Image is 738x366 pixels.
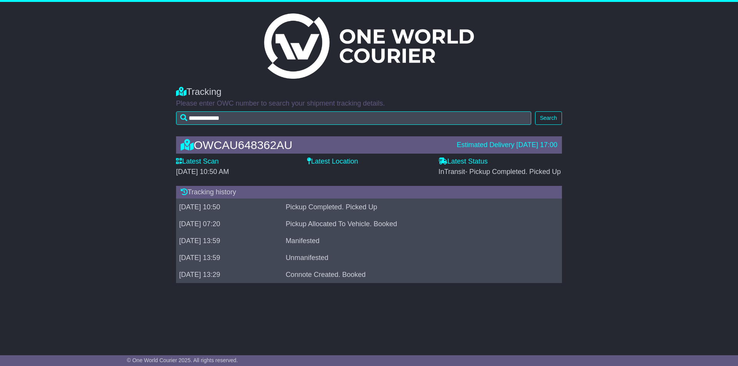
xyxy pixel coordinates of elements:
[264,13,474,79] img: Light
[283,199,548,216] td: Pickup Completed. Picked Up
[283,216,548,233] td: Pickup Allocated To Vehicle. Booked
[176,199,283,216] td: [DATE] 10:50
[457,141,557,149] div: Estimated Delivery [DATE] 17:00
[439,157,488,166] label: Latest Status
[176,216,283,233] td: [DATE] 07:20
[535,111,562,125] button: Search
[176,267,283,283] td: [DATE] 13:29
[283,267,548,283] td: Connote Created. Booked
[307,157,358,166] label: Latest Location
[283,233,548,250] td: Manifested
[177,139,453,151] div: OWCAU648362AU
[283,250,548,267] td: Unmanifested
[176,157,219,166] label: Latest Scan
[176,250,283,267] td: [DATE] 13:59
[176,99,562,108] p: Please enter OWC number to search your shipment tracking details.
[176,86,562,98] div: Tracking
[465,168,561,176] span: - Pickup Completed. Picked Up
[176,186,562,199] div: Tracking history
[127,357,238,363] span: © One World Courier 2025. All rights reserved.
[176,233,283,250] td: [DATE] 13:59
[176,168,229,176] span: [DATE] 10:50 AM
[439,168,561,176] span: InTransit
